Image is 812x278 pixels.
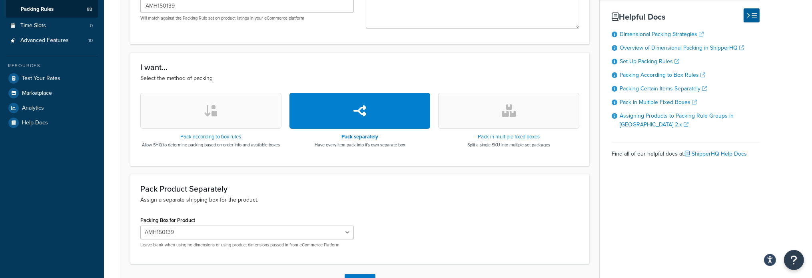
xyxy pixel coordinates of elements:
a: Help Docs [6,116,98,130]
a: Dimensional Packing Strategies [620,30,704,38]
button: Open Resource Center [784,250,804,270]
span: Help Docs [22,120,48,126]
span: Advanced Features [20,37,69,44]
span: Analytics [22,105,44,112]
span: Time Slots [20,22,46,29]
a: Time Slots0 [6,18,98,33]
h3: Pack Product Separately [140,184,579,193]
a: Advanced Features10 [6,33,98,48]
h3: Helpful Docs [612,12,760,21]
li: Advanced Features [6,33,98,48]
p: Will match against the Packing Rule set on product listings in your eCommerce platform [140,15,354,21]
a: Packing Rules83 [6,2,98,17]
span: Test Your Rates [22,75,60,82]
h3: Pack separately [315,134,405,140]
h3: I want... [140,63,579,72]
button: Hide Help Docs [744,8,760,22]
div: Resources [6,62,98,69]
p: Select the method of packing [140,74,579,83]
a: ShipperHQ Help Docs [685,150,747,158]
label: Packing Box for Product [140,217,195,223]
p: Split a single SKU into multiple set packages [467,142,550,148]
span: 10 [88,37,93,44]
p: Leave blank when using no dimensions or using product dimensions passed in from eCommerce Platform [140,242,354,248]
a: Marketplace [6,86,98,100]
span: Marketplace [22,90,52,97]
a: Analytics [6,101,98,115]
h3: Pack in multiple fixed boxes [467,134,550,140]
a: Overview of Dimensional Packing in ShipperHQ [620,44,744,52]
a: Set Up Packing Rules [620,57,679,66]
li: Packing Rules [6,2,98,17]
a: Packing According to Box Rules [620,71,705,79]
span: 83 [87,6,92,13]
li: Time Slots [6,18,98,33]
span: 0 [90,22,93,29]
a: Packing Certain Items Separately [620,84,707,93]
span: Packing Rules [21,6,54,13]
a: Pack in Multiple Fixed Boxes [620,98,697,106]
h3: Pack according to box rules [142,134,280,140]
p: Have every item pack into it's own separate box [315,142,405,148]
p: Assign a separate shipping box for the product. [140,196,579,204]
p: Allow SHQ to determine packing based on order info and available boxes [142,142,280,148]
a: Test Your Rates [6,71,98,86]
a: Assigning Products to Packing Rule Groups in [GEOGRAPHIC_DATA] 2.x [620,112,734,129]
div: Find all of our helpful docs at: [612,142,760,160]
